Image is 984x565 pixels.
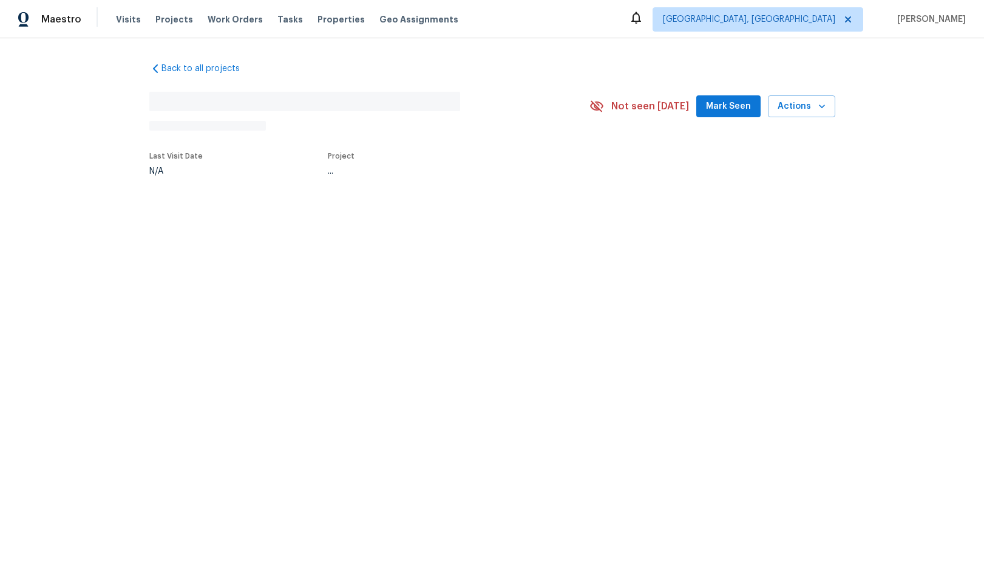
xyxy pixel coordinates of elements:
[611,100,689,112] span: Not seen [DATE]
[208,13,263,26] span: Work Orders
[149,167,203,176] div: N/A
[379,13,458,26] span: Geo Assignments
[317,13,365,26] span: Properties
[328,152,355,160] span: Project
[768,95,835,118] button: Actions
[277,15,303,24] span: Tasks
[155,13,193,26] span: Projects
[116,13,141,26] span: Visits
[706,99,751,114] span: Mark Seen
[663,13,835,26] span: [GEOGRAPHIC_DATA], [GEOGRAPHIC_DATA]
[778,99,826,114] span: Actions
[149,63,266,75] a: Back to all projects
[149,152,203,160] span: Last Visit Date
[696,95,761,118] button: Mark Seen
[892,13,966,26] span: [PERSON_NAME]
[41,13,81,26] span: Maestro
[328,167,561,176] div: ...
